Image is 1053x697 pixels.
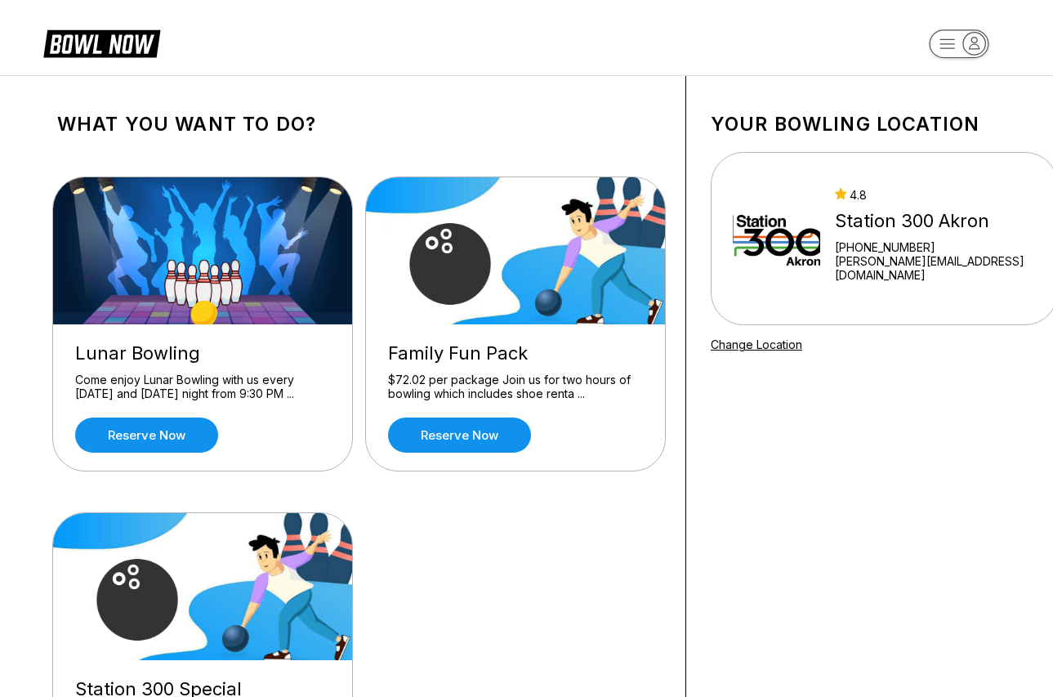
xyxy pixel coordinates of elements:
a: Reserve now [75,418,218,453]
img: Family Fun Pack [366,177,667,324]
div: 4.8 [835,188,1036,202]
h1: What you want to do? [57,113,661,136]
a: Reserve now [388,418,531,453]
div: [PHONE_NUMBER] [835,240,1036,254]
div: Station 300 Akron [835,210,1036,232]
div: Family Fun Pack [388,342,643,364]
div: Lunar Bowling [75,342,330,364]
div: $72.02 per package Join us for two hours of bowling which includes shoe renta ... [388,373,643,401]
img: Station 300 Special [53,513,354,660]
img: Station 300 Akron [733,177,820,300]
img: Lunar Bowling [53,177,354,324]
a: [PERSON_NAME][EMAIL_ADDRESS][DOMAIN_NAME] [835,254,1036,282]
div: Come enjoy Lunar Bowling with us every [DATE] and [DATE] night from 9:30 PM ... [75,373,330,401]
a: Change Location [711,337,802,351]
